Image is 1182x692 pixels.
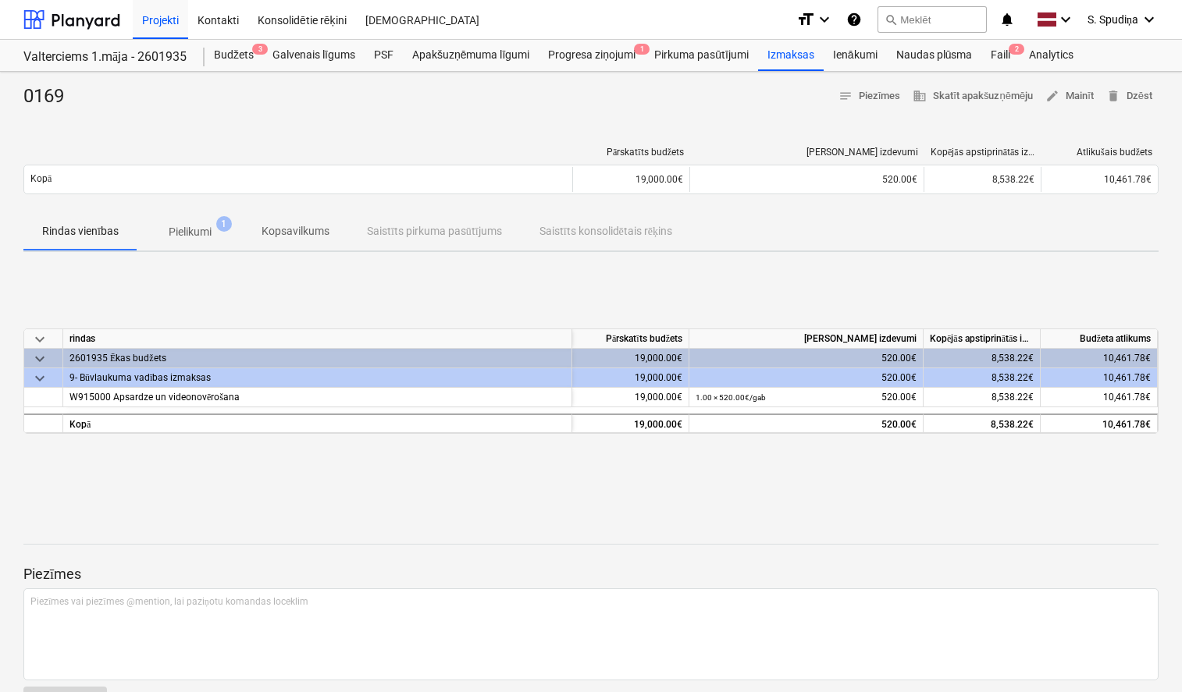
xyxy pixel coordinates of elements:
i: keyboard_arrow_down [815,10,834,29]
button: Mainīt [1039,84,1100,108]
div: 8,538.22€ [924,349,1041,368]
div: 10,461.78€ [1041,413,1158,433]
div: 520.00€ [696,388,917,407]
a: Pirkuma pasūtījumi [645,40,758,71]
i: keyboard_arrow_down [1056,10,1075,29]
p: Kopsavilkums [262,223,329,240]
div: 520.00€ [696,349,917,368]
i: format_size [796,10,815,29]
span: business [913,89,927,103]
span: 10,461.78€ [1104,174,1152,185]
div: Budžets [205,40,263,71]
span: Mainīt [1045,87,1094,105]
div: Budžeta atlikums [1041,329,1158,349]
a: Naudas plūsma [887,40,982,71]
div: 9- Būvlaukuma vadības izmaksas [69,368,565,387]
a: Apakšuzņēmuma līgumi [403,40,539,71]
div: 8,538.22€ [924,167,1041,192]
div: Pārskatīts budžets [572,329,689,349]
span: keyboard_arrow_down [30,330,49,349]
p: Kopā [30,172,52,186]
iframe: Chat Widget [1104,617,1182,692]
a: Galvenais līgums [263,40,365,71]
i: Zināšanu pamats [846,10,862,29]
a: Faili2 [981,40,1020,71]
div: 19,000.00€ [572,388,689,407]
span: keyboard_arrow_down [30,369,49,388]
a: Analytics [1020,40,1083,71]
div: Progresa ziņojumi [539,40,645,71]
span: delete [1106,89,1120,103]
div: 8,538.22€ [924,368,1041,388]
div: Kopā [63,413,572,433]
p: Piezīmes [23,565,1159,584]
a: PSF [365,40,403,71]
span: 2 [1009,44,1024,55]
span: 1 [216,216,232,232]
div: 19,000.00€ [572,368,689,388]
span: Piezīmes [838,87,901,105]
div: Valterciems 1.māja - 2601935 [23,49,186,66]
button: Skatīt apakšuzņēmēju [906,84,1039,108]
i: keyboard_arrow_down [1140,10,1159,29]
span: 1 [634,44,650,55]
button: Meklēt [878,6,987,33]
div: [PERSON_NAME] izdevumi [696,147,918,158]
p: Rindas vienības [42,223,119,240]
a: Izmaksas [758,40,824,71]
div: 520.00€ [696,174,917,185]
div: Pārskatīts budžets [579,147,684,158]
div: 2601935 Ēkas budžets [69,349,565,367]
span: 10,461.78€ [1103,392,1151,403]
div: Atlikušais budžets [1048,147,1152,158]
div: 520.00€ [696,368,917,388]
span: S. Spudiņa [1088,13,1138,27]
div: [PERSON_NAME] izdevumi [689,329,924,349]
span: 3 [252,44,268,55]
div: 8,538.22€ [924,413,1041,433]
span: Dzēst [1106,87,1152,105]
button: Piezīmes [832,84,907,108]
a: Progresa ziņojumi1 [539,40,645,71]
span: Skatīt apakšuzņēmēju [913,87,1033,105]
div: 10,461.78€ [1041,349,1158,368]
div: 520.00€ [696,415,917,435]
i: notifications [999,10,1015,29]
span: 8,538.22€ [992,392,1034,403]
div: Kopējās apstiprinātās izmaksas [924,329,1041,349]
a: Ienākumi [824,40,887,71]
div: rindas [63,329,572,349]
div: 19,000.00€ [572,167,689,192]
a: Budžets3 [205,40,263,71]
span: keyboard_arrow_down [30,350,49,368]
span: edit [1045,89,1059,103]
p: Pielikumi [169,224,212,240]
div: 10,461.78€ [1041,368,1158,388]
div: 0169 [23,84,77,109]
div: 19,000.00€ [572,349,689,368]
div: Kopējās apstiprinātās izmaksas [931,147,1035,158]
span: notes [838,89,853,103]
div: Faili [981,40,1020,71]
small: 1.00 × 520.00€ / gab [696,393,766,402]
button: Dzēst [1100,84,1159,108]
div: 19,000.00€ [572,413,689,433]
span: W915000 Apsardze un videonovērošana [69,392,240,403]
span: search [885,13,897,26]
